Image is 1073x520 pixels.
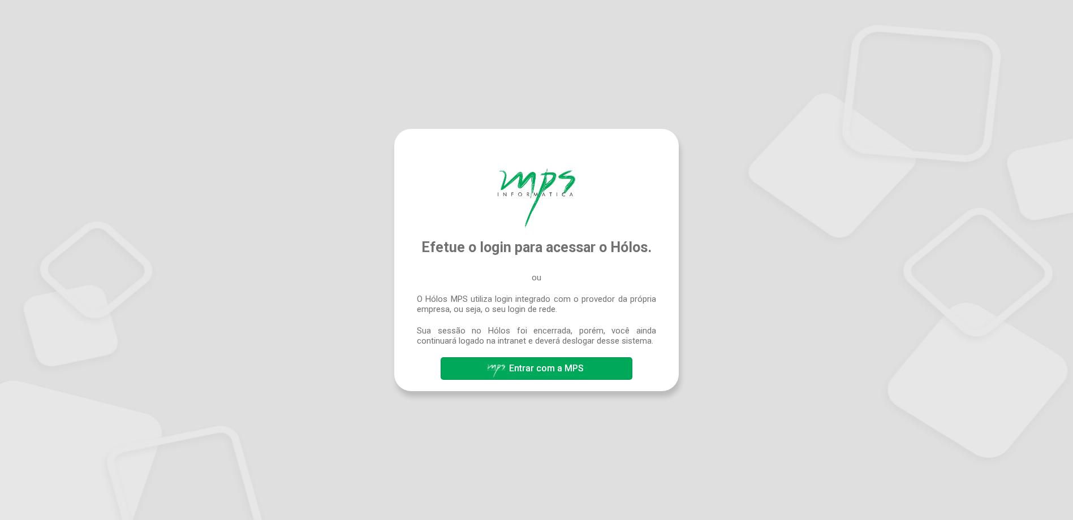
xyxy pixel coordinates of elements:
[509,363,584,374] span: Entrar com a MPS
[532,272,541,283] span: ou
[441,357,632,380] button: Entrar com a MPS
[417,326,656,346] span: Sua sessão no Hólos foi encerrada, porém, você ainda continuará logado na intranet e deverá deslo...
[498,168,575,227] img: Hólos Mps Digital
[417,294,656,314] span: O Hólos MPS utiliza login integrado com o provedor da própria empresa, ou seja, o seu login de rede.
[421,239,652,255] span: Efetue o login para acessar o Hólos.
